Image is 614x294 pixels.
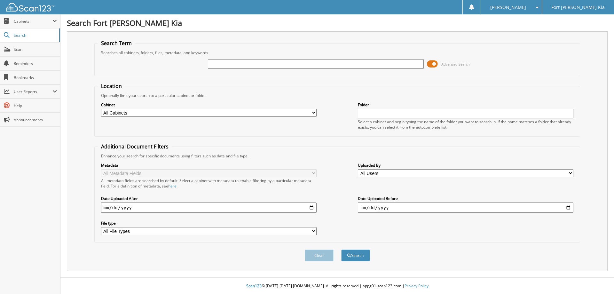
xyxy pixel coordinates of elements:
[341,250,370,261] button: Search
[98,40,135,47] legend: Search Term
[405,283,429,289] a: Privacy Policy
[98,93,577,98] div: Optionally limit your search to a particular cabinet or folder
[551,5,605,9] span: Fort [PERSON_NAME] Kia
[14,117,57,123] span: Announcements
[168,183,177,189] a: here
[14,19,52,24] span: Cabinets
[98,83,125,90] legend: Location
[14,61,57,66] span: Reminders
[101,163,317,168] label: Metadata
[358,196,573,201] label: Date Uploaded Before
[67,18,608,28] h1: Search Fort [PERSON_NAME] Kia
[101,102,317,107] label: Cabinet
[98,50,577,55] div: Searches all cabinets, folders, files, metadata, and keywords
[490,5,526,9] span: [PERSON_NAME]
[358,119,573,130] div: Select a cabinet and begin typing the name of the folder you want to search in. If the name match...
[358,203,573,213] input: end
[358,102,573,107] label: Folder
[305,250,334,261] button: Clear
[60,278,614,294] div: © [DATE]-[DATE] [DOMAIN_NAME]. All rights reserved | appg01-scan123-com |
[98,153,577,159] div: Enhance your search for specific documents using filters such as date and file type.
[14,75,57,80] span: Bookmarks
[358,163,573,168] label: Uploaded By
[14,33,56,38] span: Search
[101,220,317,226] label: File type
[14,103,57,108] span: Help
[14,47,57,52] span: Scan
[246,283,262,289] span: Scan123
[101,196,317,201] label: Date Uploaded After
[98,143,172,150] legend: Additional Document Filters
[101,203,317,213] input: start
[441,62,470,67] span: Advanced Search
[101,178,317,189] div: All metadata fields are searched by default. Select a cabinet with metadata to enable filtering b...
[6,3,54,12] img: scan123-logo-white.svg
[14,89,52,94] span: User Reports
